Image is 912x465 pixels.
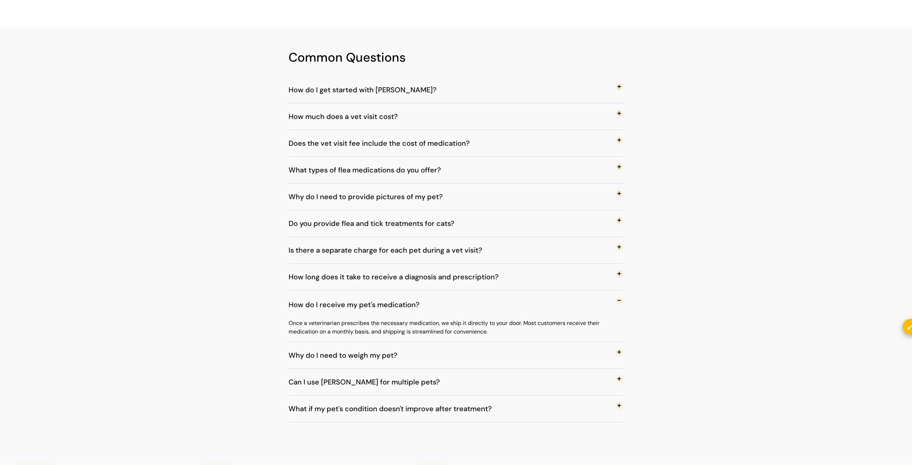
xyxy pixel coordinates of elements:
button: What if my pet's condition doesn't improve after treatment? [289,396,623,422]
span: Do you provide flea and tick treatments for cats? [289,212,465,235]
span: How do I get started with [PERSON_NAME]? [289,78,447,102]
span: How much does a vet visit cost? [289,105,409,128]
button: How long does it take to receive a diagnosis and prescription? [289,264,623,290]
span: Why do I need to weigh my pet? [289,343,408,367]
button: Why do I need to provide pictures of my pet? [289,184,623,210]
button: Do you provide flea and tick treatments for cats? [289,210,623,237]
button: Why do I need to weigh my pet? [289,342,623,368]
button: How do I receive my pet's medication? [289,290,623,319]
span: Does the vet visit fee include the cost of medication? [289,131,481,155]
button: How do I get started with [PERSON_NAME]? [289,77,623,103]
button: How much does a vet visit cost? [289,103,623,130]
button: What types of flea medications do you offer? [289,157,623,183]
span: What if my pet's condition doesn't improve after treatment? [289,397,503,420]
button: Can I use [PERSON_NAME] for multiple pets? [289,369,623,395]
span: Can I use [PERSON_NAME] for multiple pets? [289,370,451,394]
span: Why do I need to provide pictures of my pet? [289,185,454,208]
p: Once a veterinarian prescribes the necessary medication, we ship it directly to your door. Most c... [289,319,623,336]
span: Common Questions [289,49,406,66]
button: Does the vet visit fee include the cost of medication? [289,130,623,156]
span: Is there a separate charge for each pet during a vet visit? [289,238,493,262]
span: What types of flea medications do you offer? [289,158,452,182]
span: How do I receive my pet's medication? [289,293,430,316]
button: Is there a separate charge for each pet during a vet visit? [289,237,623,263]
span: How long does it take to receive a diagnosis and prescription? [289,265,509,289]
